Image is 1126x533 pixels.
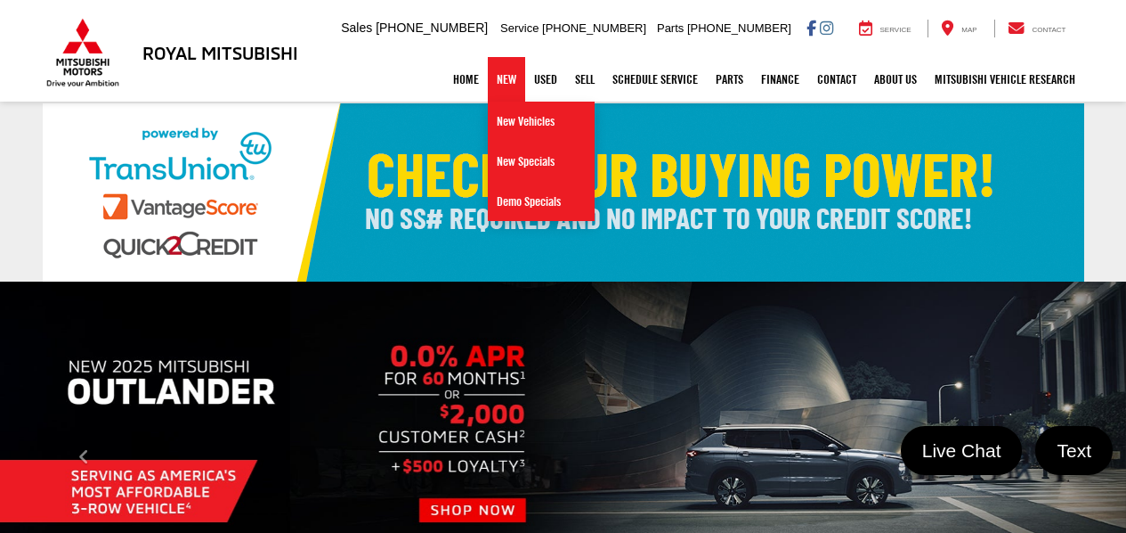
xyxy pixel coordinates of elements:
a: Contact [808,57,865,102]
a: Instagram: Click to visit our Instagram page [820,20,833,35]
span: Text [1048,439,1100,463]
a: New [488,57,525,102]
a: Sell [566,57,604,102]
a: Service [846,20,925,37]
img: Mitsubishi [43,18,123,87]
a: Contact [994,20,1080,37]
img: Check Your Buying Power [43,103,1084,282]
a: Finance [752,57,808,102]
span: Live Chat [913,439,1010,463]
a: Home [444,57,488,102]
a: Demo Specials [488,182,595,221]
span: [PHONE_NUMBER] [687,21,791,35]
span: Sales [341,20,372,35]
span: Service [500,21,539,35]
span: Map [961,26,976,34]
a: About Us [865,57,926,102]
span: [PHONE_NUMBER] [376,20,488,35]
a: Parts: Opens in a new tab [707,57,752,102]
a: New Vehicles [488,102,595,142]
span: [PHONE_NUMBER] [542,21,646,35]
h3: Royal Mitsubishi [142,43,298,62]
a: Schedule Service: Opens in a new tab [604,57,707,102]
a: Facebook: Click to visit our Facebook page [806,20,816,35]
a: New Specials [488,142,595,182]
a: Mitsubishi Vehicle Research [926,57,1084,102]
span: Contact [1032,26,1065,34]
a: Live Chat [901,426,1023,475]
a: Text [1035,426,1113,475]
span: Service [880,26,911,34]
a: Map [928,20,990,37]
span: Parts [657,21,684,35]
a: Used [525,57,566,102]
